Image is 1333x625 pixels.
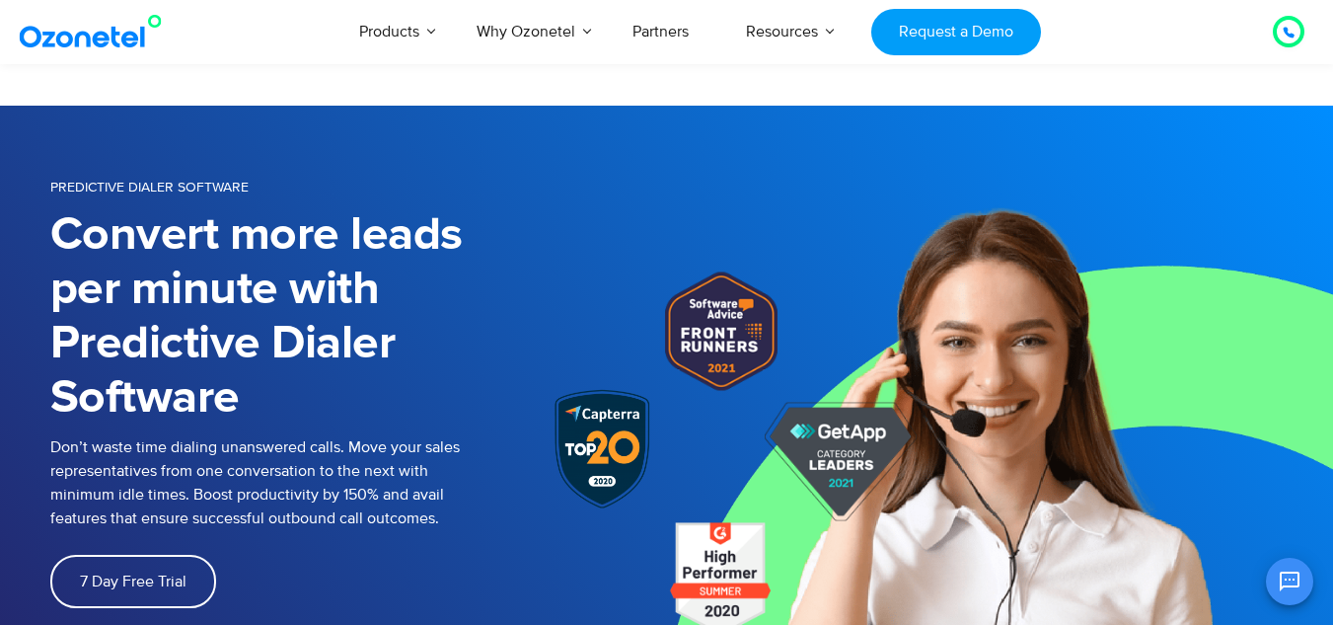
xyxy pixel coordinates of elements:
[50,435,494,530] p: Don’t waste time dialing unanswered calls. Move your sales representatives from one conversation ...
[50,179,249,195] span: PREDICTIVE DIALER SOFTWARE
[50,555,216,608] a: 7 Day Free Trial
[80,574,186,589] span: 7 Day Free Trial
[1266,558,1313,605] button: Open chat
[50,208,482,426] h1: Convert more leads per minute with Predictive Dialer Software
[871,9,1040,55] a: Request a Demo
